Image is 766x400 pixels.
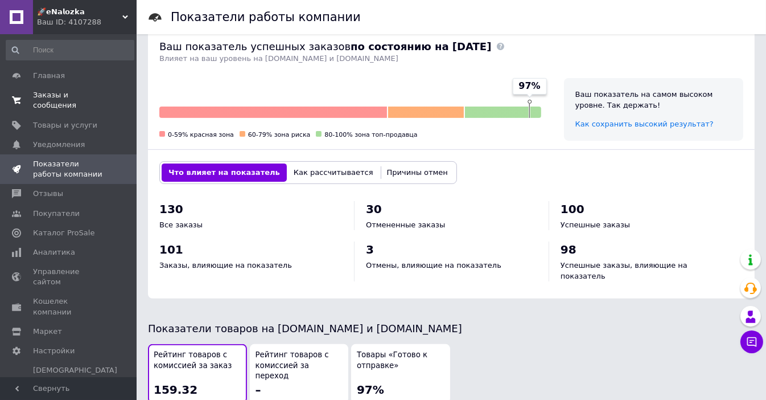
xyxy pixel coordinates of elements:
span: 30 [366,202,382,216]
span: Каталог ProSale [33,228,94,238]
span: 159.32 [154,383,197,397]
span: Управление сайтом [33,267,105,287]
span: 101 [159,243,183,256]
span: Товары «Готово к отправке» [357,350,444,371]
input: Поиск [6,40,134,60]
span: Настройки [33,346,75,356]
span: 80-100% зона топ-продавца [324,131,417,138]
span: Успешные заказы [561,221,630,229]
div: Ваш ID: 4107288 [37,17,137,27]
span: Аналитика [33,247,75,258]
span: – [256,383,261,397]
span: Отзывы [33,189,63,199]
b: по состоянию на [DATE] [351,40,491,52]
span: Показатели товаров на [DOMAIN_NAME] и [DOMAIN_NAME] [148,323,462,334]
div: Ваш показатель на самом высоком уровне. Так держать! [575,89,732,110]
span: Показатели работы компании [33,159,105,179]
span: Отмененные заказы [366,221,445,229]
span: 97% [357,383,384,397]
span: Отмены, влияющие на показатель [366,261,501,270]
span: Главная [33,71,65,81]
span: Уведомления [33,140,85,150]
span: Рейтинг товаров с комиссией за переход [256,350,343,382]
span: Влияет на ваш уровень на [DOMAIN_NAME] и [DOMAIN_NAME] [159,54,398,63]
span: Маркет [33,326,62,337]
span: Все заказы [159,221,203,229]
span: 60-79% зона риска [248,131,310,138]
span: Рейтинг товаров с комиссией за заказ [154,350,241,371]
span: 🚀𝗲𝗡𝗮𝗹𝗼𝘇𝗸𝗮 [37,7,122,17]
span: 3 [366,243,374,256]
a: Как сохранить высокий результат? [575,120,714,128]
span: Покупатели [33,209,80,219]
span: 130 [159,202,183,216]
span: Товары и услуги [33,120,97,130]
span: 98 [561,243,576,256]
span: 97% [518,80,540,92]
span: Заказы и сообщения [33,90,105,111]
button: Причины отмен [380,164,455,182]
span: Ваш показатель успешных заказов [159,40,491,52]
h1: Показатели работы компании [171,10,361,24]
button: Что влияет на показатель [162,164,287,182]
span: 100 [561,202,584,216]
span: Успешные заказы, влияющие на показатель [561,261,687,280]
span: Кошелек компании [33,296,105,317]
button: Как рассчитывается [287,164,380,182]
span: 0-59% красная зона [168,131,234,138]
button: Чат с покупателем [740,330,763,353]
span: Заказы, влияющие на показатель [159,261,292,270]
